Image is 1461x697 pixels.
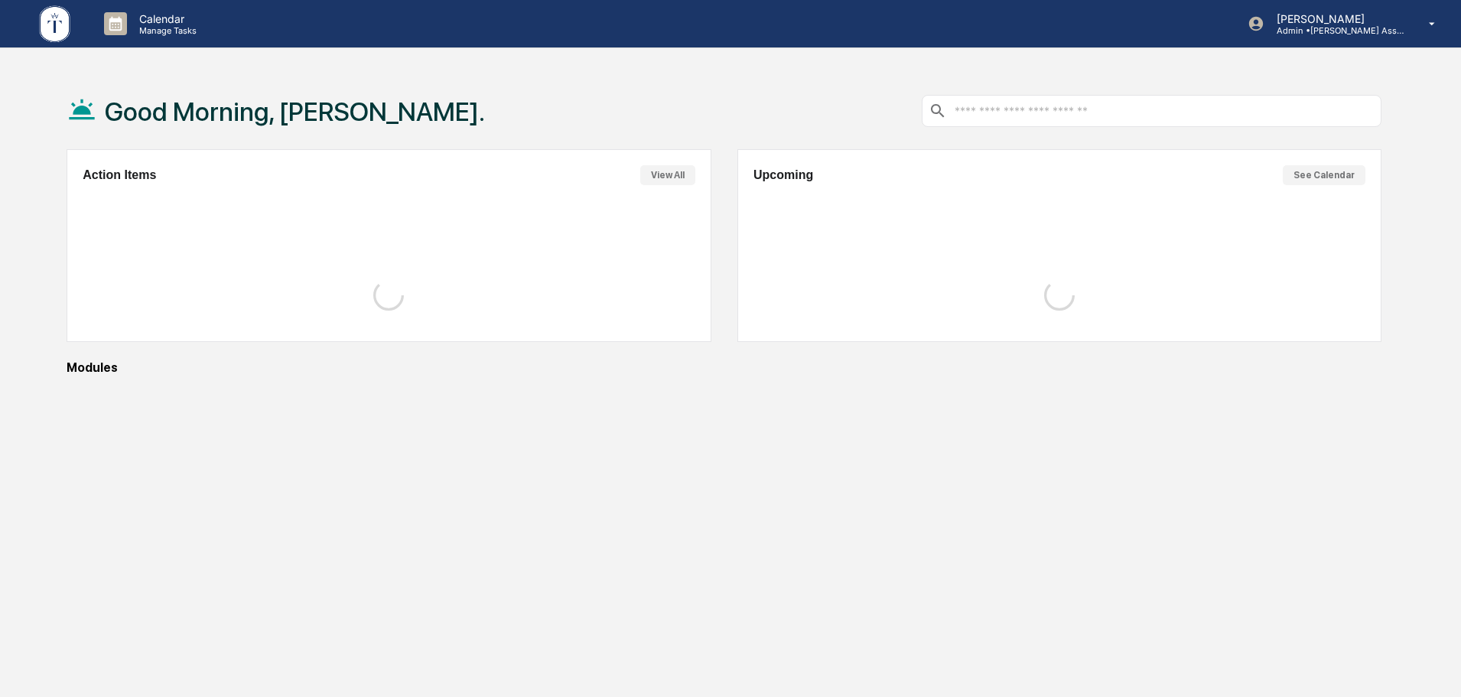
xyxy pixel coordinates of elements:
[127,25,204,36] p: Manage Tasks
[1264,12,1407,25] p: [PERSON_NAME]
[753,168,813,182] h2: Upcoming
[37,3,73,45] img: logo
[1283,165,1365,185] button: See Calendar
[127,12,204,25] p: Calendar
[1264,25,1407,36] p: Admin • [PERSON_NAME] Asset Management LLC
[105,96,485,127] h1: Good Morning, [PERSON_NAME].
[67,360,1381,375] div: Modules
[640,165,695,185] button: View All
[83,168,156,182] h2: Action Items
